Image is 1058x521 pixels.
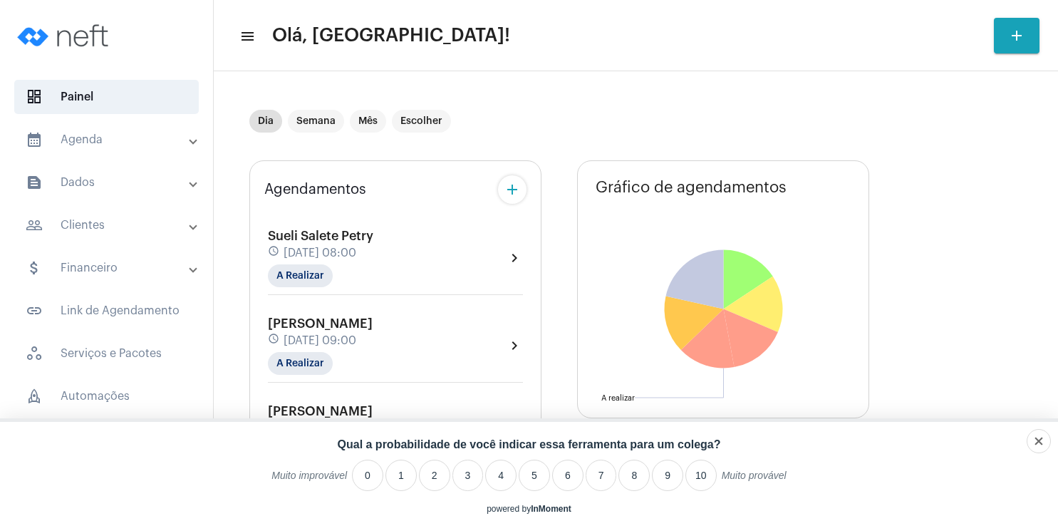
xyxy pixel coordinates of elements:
[506,249,523,267] mat-icon: chevron_right
[9,208,213,242] mat-expansion-panel-header: sidenav iconClientes
[268,245,281,261] mat-icon: schedule
[26,88,43,105] span: sidenav icon
[618,460,650,491] li: 8
[26,302,43,319] mat-icon: sidenav icon
[268,352,333,375] mat-chip: A Realizar
[504,181,521,198] mat-icon: add
[14,294,199,328] span: Link de Agendamento
[26,259,190,277] mat-panel-title: Financeiro
[26,174,43,191] mat-icon: sidenav icon
[1008,27,1025,44] mat-icon: add
[284,334,356,347] span: [DATE] 09:00
[272,24,510,47] span: Olá, [GEOGRAPHIC_DATA]!
[487,504,571,514] div: powered by inmoment
[268,333,281,349] mat-icon: schedule
[685,460,717,491] li: 10
[485,460,517,491] li: 4
[14,336,199,371] span: Serviços e Pacotes
[264,182,366,197] span: Agendamentos
[26,217,43,234] mat-icon: sidenav icon
[586,460,617,491] li: 7
[652,460,683,491] li: 9
[26,388,43,405] span: sidenav icon
[452,460,484,491] li: 3
[26,259,43,277] mat-icon: sidenav icon
[519,460,550,491] li: 5
[722,470,787,491] label: Muito provável
[9,251,213,285] mat-expansion-panel-header: sidenav iconFinanceiro
[350,110,386,133] mat-chip: Mês
[268,405,373,418] span: [PERSON_NAME]
[268,264,333,287] mat-chip: A Realizar
[14,80,199,114] span: Painel
[249,110,282,133] mat-chip: Dia
[26,217,190,234] mat-panel-title: Clientes
[419,460,450,491] li: 2
[1027,429,1051,453] div: Close survey
[9,123,213,157] mat-expansion-panel-header: sidenav iconAgenda
[284,247,356,259] span: [DATE] 08:00
[392,110,451,133] mat-chip: Escolher
[11,7,118,64] img: logo-neft-novo-2.png
[26,131,190,148] mat-panel-title: Agenda
[596,179,787,196] span: Gráfico de agendamentos
[26,174,190,191] mat-panel-title: Dados
[552,460,584,491] li: 6
[271,470,347,491] label: Muito improvável
[239,28,254,45] mat-icon: sidenav icon
[26,345,43,362] span: sidenav icon
[601,394,635,402] text: A realizar
[531,504,571,514] a: InMoment
[14,379,199,413] span: Automações
[268,229,373,242] span: Sueli Salete Petry
[352,460,383,491] li: 0
[288,110,344,133] mat-chip: Semana
[268,317,373,330] span: [PERSON_NAME]
[9,165,213,200] mat-expansion-panel-header: sidenav iconDados
[26,131,43,148] mat-icon: sidenav icon
[385,460,417,491] li: 1
[506,337,523,354] mat-icon: chevron_right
